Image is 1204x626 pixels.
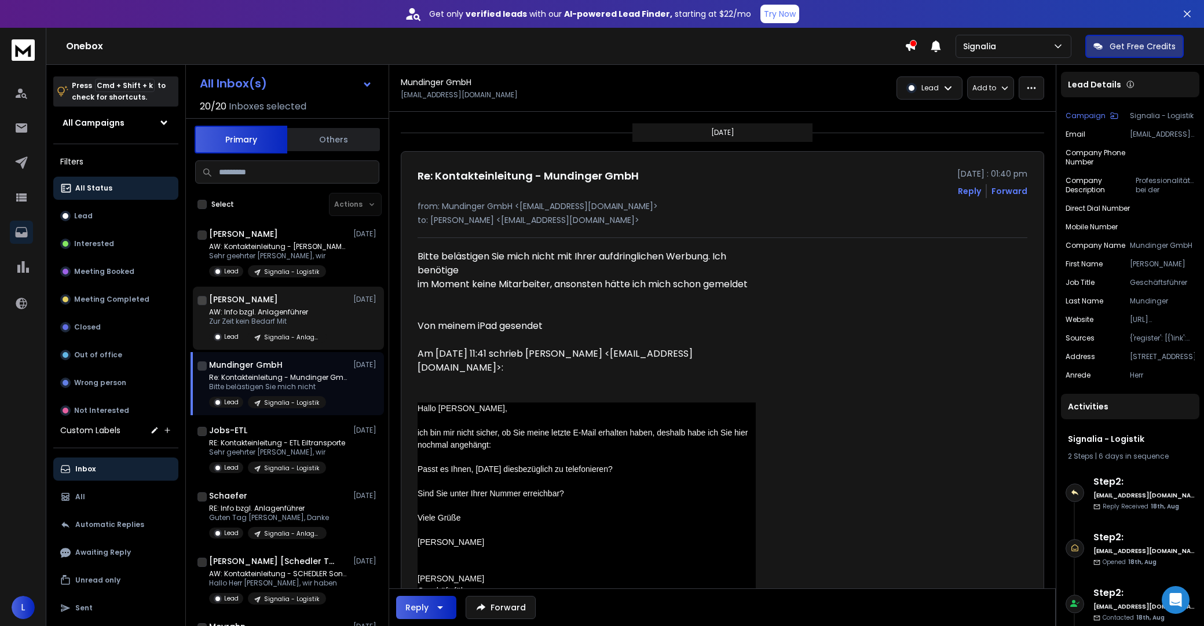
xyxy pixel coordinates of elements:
p: Try Now [764,8,796,20]
p: Signalia - Logistik [264,398,319,407]
button: Primary [195,126,287,153]
span: 18th, Aug [1151,502,1179,511]
div: | [1068,452,1192,461]
blockquote: Am [DATE] 11:41 schrieb [PERSON_NAME] <[EMAIL_ADDRESS][DOMAIN_NAME]>: [418,347,756,389]
button: All Campaigns [53,111,178,134]
h1: Mundinger GmbH [401,76,471,88]
p: Website [1066,315,1093,324]
button: Wrong person [53,371,178,394]
p: Email [1066,130,1085,139]
h6: Step 2 : [1093,530,1195,544]
button: Campaign [1066,111,1118,120]
span: 20 / 20 [200,100,226,114]
p: AW: Info bzgl. Anlagenführer [209,307,327,317]
button: Reply [396,596,456,619]
p: Company description [1066,176,1136,195]
button: Sent [53,596,178,620]
h6: [EMAIL_ADDRESS][DOMAIN_NAME] [1093,602,1195,611]
strong: verified leads [466,8,527,20]
button: Interested [53,232,178,255]
p: [EMAIL_ADDRESS][DOMAIN_NAME] [1130,130,1195,139]
p: Mobile Number [1066,222,1118,232]
p: Awaiting Reply [75,548,131,557]
p: {'register': [{'link': '[URL][DOMAIN_NAME]', 'type': 'nd'}], 'homepage': [{'link': '[URL][DOMAIN_... [1130,334,1195,343]
p: Lead [224,398,239,407]
p: Reply Received [1103,502,1179,511]
p: Direct Dial Number [1066,204,1130,213]
p: [URL][DOMAIN_NAME] [1130,315,1195,324]
p: Press to check for shortcuts. [72,80,166,103]
p: Meeting Completed [74,295,149,304]
p: AW: Kontakteinleitung - [PERSON_NAME] [209,242,348,251]
p: Signalia - Logistik [264,268,319,276]
button: All Status [53,177,178,200]
h1: [PERSON_NAME] [Schedler Transport-Logistik GmbH] [209,555,336,567]
h1: Re: Kontakteinleitung - Mundinger GmbH [418,168,639,184]
div: Hallo [PERSON_NAME], [418,402,756,415]
strong: AI-powered Lead Finder, [564,8,672,20]
div: Von meinem iPad gesendet [418,319,756,333]
p: [DATE] [711,128,734,137]
p: [DATE] : 01:40 pm [957,168,1027,180]
div: Reply [405,602,429,613]
p: Signalia - Logistik [264,464,319,473]
button: Lead [53,204,178,228]
p: Sehr geehrter [PERSON_NAME], wir [209,448,345,457]
h3: Custom Labels [60,424,120,436]
img: logo [12,39,35,61]
p: Sehr geehrter [PERSON_NAME], wir [209,251,348,261]
button: Reply [958,185,981,197]
span: 2 Steps [1068,451,1093,461]
div: im Moment keine Mitarbeiter, ansonsten hätte ich mich schon gemeldet [418,277,756,291]
h1: Schaefer [209,490,247,501]
h1: [PERSON_NAME] [209,228,278,240]
button: Forward [466,596,536,619]
h6: Step 2 : [1093,586,1195,600]
p: Lead Details [1068,79,1121,90]
p: [DATE] [353,557,379,566]
p: Out of office [74,350,122,360]
p: Lead [224,267,239,276]
p: Company Name [1066,241,1125,250]
p: Lead [224,594,239,603]
p: Lead [224,332,239,341]
button: Out of office [53,343,178,367]
p: Mundinger [1130,296,1195,306]
button: Get Free Credits [1085,35,1184,58]
p: Lead [921,83,939,93]
p: Signalia [963,41,1001,52]
p: Geschäftsführer [1130,278,1195,287]
p: [DATE] [353,295,379,304]
p: Mundinger GmbH [1130,241,1195,250]
label: Select [211,200,234,209]
p: Anrede [1066,371,1090,380]
h1: Mundinger GmbH [209,359,283,371]
p: All Status [75,184,112,193]
h1: Signalia - Logistik [1068,433,1192,445]
p: Professionalität bei der Ausübung des traditionellen Handwerks in Kombination mit modernster CNC-... [1136,176,1195,195]
span: 18th, Aug [1128,558,1157,566]
button: Inbox [53,457,178,481]
button: Automatic Replies [53,513,178,536]
p: Guten Tag [PERSON_NAME], Danke [209,513,329,522]
p: [EMAIL_ADDRESS][DOMAIN_NAME] [401,90,518,100]
p: Unread only [75,576,120,585]
p: Inbox [75,464,96,474]
h3: Filters [53,153,178,170]
p: Signalia - Logistik [1130,111,1195,120]
p: Add to [972,83,996,93]
p: Opened [1103,558,1157,566]
div: Passt es Ihnen, [DATE] diesbezüglich zu telefonieren? [418,463,756,475]
h1: All Inbox(s) [200,78,267,89]
span: 6 days in sequence [1099,451,1169,461]
button: Others [287,127,380,152]
p: Herr [1130,371,1195,380]
span: Cmd + Shift + k [95,79,155,92]
button: Meeting Completed [53,288,178,311]
button: Not Interested [53,399,178,422]
h6: [EMAIL_ADDRESS][DOMAIN_NAME] [1093,491,1195,500]
button: Closed [53,316,178,339]
p: [PERSON_NAME] [1130,259,1195,269]
p: from: Mundinger GmbH <[EMAIL_ADDRESS][DOMAIN_NAME]> [418,200,1027,212]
